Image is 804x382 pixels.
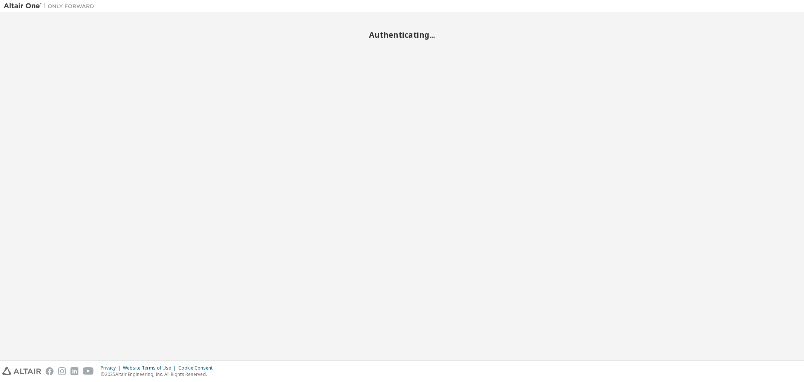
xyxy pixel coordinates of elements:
img: Altair One [4,2,98,10]
img: youtube.svg [83,367,94,375]
div: Privacy [101,365,123,371]
img: linkedin.svg [70,367,78,375]
p: © 2025 Altair Engineering, Inc. All Rights Reserved. [101,371,217,377]
img: instagram.svg [58,367,66,375]
img: altair_logo.svg [2,367,41,375]
img: facebook.svg [46,367,54,375]
div: Cookie Consent [178,365,217,371]
h2: Authenticating... [4,30,800,40]
div: Website Terms of Use [123,365,178,371]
